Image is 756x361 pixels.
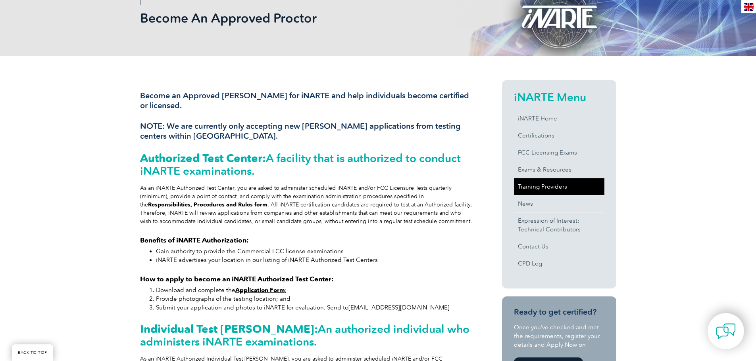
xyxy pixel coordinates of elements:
[514,161,604,178] a: Exams & Resources
[140,121,473,141] h3: NOTE: We are currently only accepting new [PERSON_NAME] applications from testing centers within ...
[514,195,604,212] a: News
[514,307,604,317] h3: Ready to get certified?
[140,152,473,177] h2: A facility that is authorized to conduct iNARTE examinations.
[348,304,450,311] a: [EMAIL_ADDRESS][DOMAIN_NAME]
[514,238,604,255] a: Contact Us
[140,236,249,244] strong: Benefits of iNARTE Authorization:
[140,91,473,111] h3: Become an Approved [PERSON_NAME] for iNARTE and help individuals become certified or licensed.
[156,303,473,312] li: Submit your application and photos to iNARTE for evaluation. Send to
[514,178,604,195] a: Training Providers
[156,286,473,294] li: Download and complete the ;
[140,184,473,225] div: As an iNARTE Authorized Test Center, you are asked to administer scheduled iNARTE and/or FCC Lice...
[514,255,604,272] a: CPD Log
[514,91,604,103] h2: iNARTE Menu
[140,151,266,165] strong: Authorized Test Center:
[514,212,604,238] a: Expression of Interest:Technical Contributors
[156,247,473,256] li: Gain authority to provide the Commercial FCC license examinations
[235,287,285,294] a: Application Form
[156,256,473,264] li: iNARTE advertises your location in our listing of iNARTE Authorized Test Centers
[148,201,267,208] a: Responsibilities, Procedures and Rules form
[514,323,604,349] p: Once you’ve checked and met the requirements, register your details and Apply Now on
[514,144,604,161] a: FCC Licensing Exams
[514,127,604,144] a: Certifications
[514,110,604,127] a: iNARTE Home
[140,323,473,348] h2: An authorized individual who administers iNARTE examinations.
[140,275,334,283] strong: How to apply to become an iNARTE Authorized Test Center:
[140,322,318,336] strong: Individual Test [PERSON_NAME]:
[140,12,473,25] h2: Become An Approved Proctor
[12,344,53,361] a: BACK TO TOP
[744,3,754,11] img: en
[156,294,473,303] li: Provide photographs of the testing location; and
[716,321,736,341] img: contact-chat.png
